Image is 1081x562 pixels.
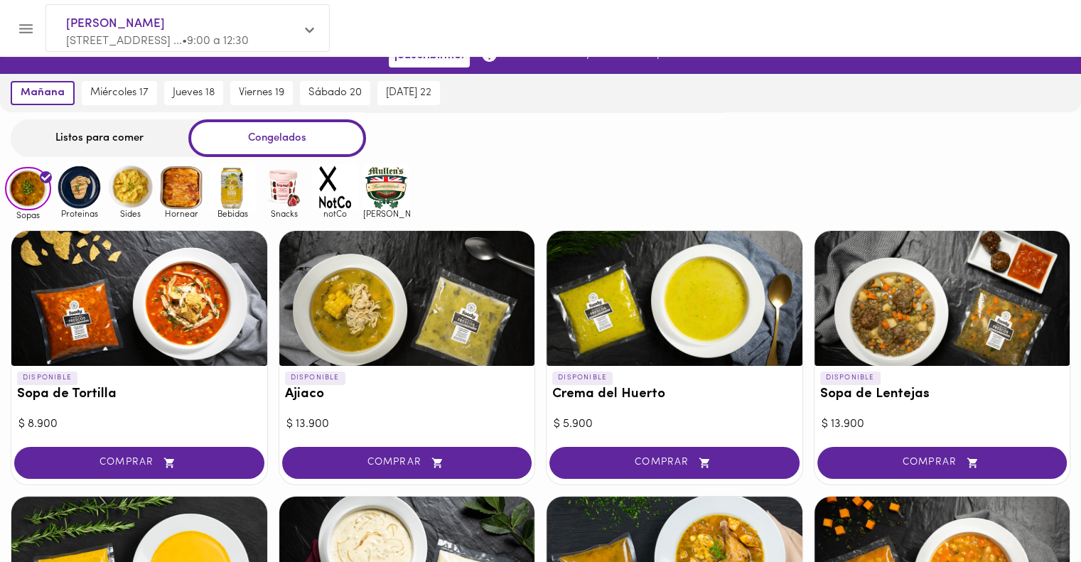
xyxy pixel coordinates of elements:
span: Sopas [5,210,51,220]
div: Crema del Huerto [547,231,802,366]
div: $ 13.900 [286,416,528,433]
span: Sides [107,209,154,218]
span: viernes 19 [239,87,284,99]
span: mañana [21,87,65,99]
span: COMPRAR [835,457,1050,469]
span: [PERSON_NAME] [66,15,295,33]
div: $ 5.900 [554,416,795,433]
h3: Sopa de Tortilla [17,387,262,402]
button: mañana [11,81,75,105]
span: COMPRAR [300,457,515,469]
span: [DATE] 22 [386,87,431,99]
iframe: Messagebird Livechat Widget [999,480,1067,548]
span: Hornear [158,209,205,218]
div: Sopa de Tortilla [11,231,267,366]
div: $ 8.900 [18,416,260,433]
img: Snacks [261,164,307,210]
h3: Ajiaco [285,387,529,402]
button: COMPRAR [549,447,800,479]
img: Sides [107,164,154,210]
button: COMPRAR [282,447,532,479]
span: COMPRAR [32,457,247,469]
p: DISPONIBLE [552,372,613,384]
span: sábado 20 [308,87,362,99]
button: [DATE] 22 [377,81,440,105]
div: Sopa de Lentejas [814,231,1070,366]
button: miércoles 17 [82,81,157,105]
p: DISPONIBLE [17,372,77,384]
span: [PERSON_NAME] [363,209,409,218]
img: Sopas [5,167,51,211]
span: notCo [312,209,358,218]
button: COMPRAR [817,447,1067,479]
div: Ajiaco [279,231,535,366]
h3: Crema del Huerto [552,387,797,402]
img: mullens [363,164,409,210]
button: Menu [9,11,43,46]
img: Hornear [158,164,205,210]
span: miércoles 17 [90,87,149,99]
img: Bebidas [210,164,256,210]
h3: Sopa de Lentejas [820,387,1065,402]
button: COMPRAR [14,447,264,479]
div: $ 13.900 [822,416,1063,433]
span: [STREET_ADDRESS] ... • 9:00 a 12:30 [66,36,249,47]
span: Proteinas [56,209,102,218]
span: Bebidas [210,209,256,218]
span: jueves 18 [173,87,215,99]
div: Listos para comer [11,119,188,157]
span: COMPRAR [567,457,782,469]
span: Snacks [261,209,307,218]
p: DISPONIBLE [285,372,345,384]
div: Congelados [188,119,366,157]
button: viernes 19 [230,81,293,105]
button: jueves 18 [164,81,223,105]
p: DISPONIBLE [820,372,881,384]
img: Proteinas [56,164,102,210]
img: notCo [312,164,358,210]
button: sábado 20 [300,81,370,105]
